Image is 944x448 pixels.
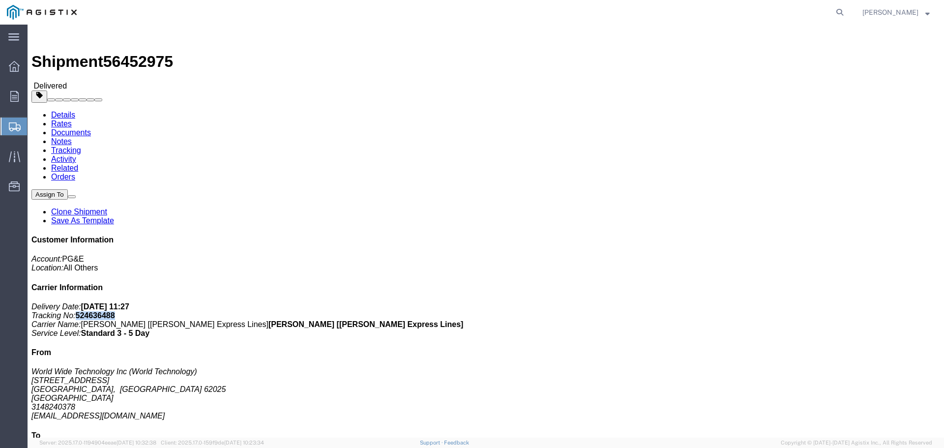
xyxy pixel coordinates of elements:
span: [DATE] 10:23:34 [224,440,264,446]
img: logo [7,5,77,20]
span: Copyright © [DATE]-[DATE] Agistix Inc., All Rights Reserved [781,439,932,447]
a: Feedback [444,440,469,446]
span: Gabby Haren [862,7,918,18]
a: Support [420,440,444,446]
span: [DATE] 10:32:38 [117,440,156,446]
button: [PERSON_NAME] [862,6,930,18]
iframe: FS Legacy Container [28,25,944,438]
span: Server: 2025.17.0-1194904eeae [39,440,156,446]
span: Client: 2025.17.0-159f9de [161,440,264,446]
